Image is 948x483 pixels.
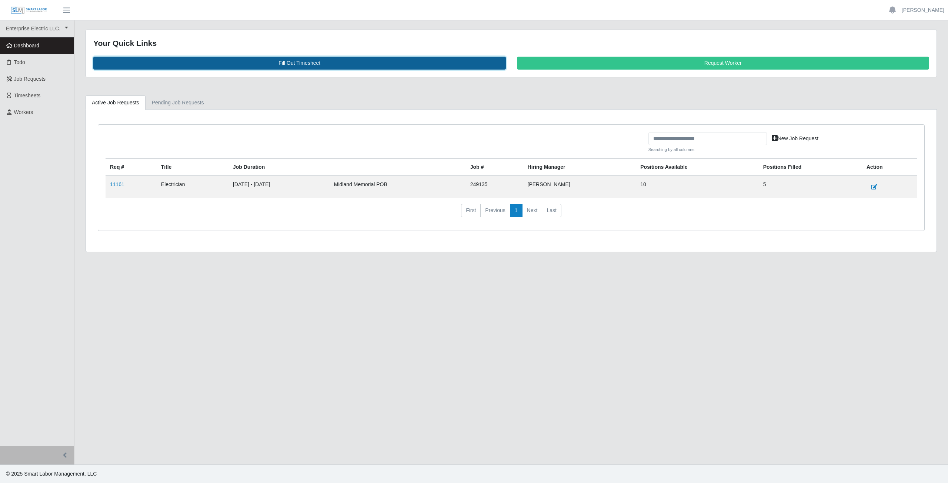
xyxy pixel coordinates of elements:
[106,204,917,223] nav: pagination
[759,176,862,198] td: 5
[86,95,146,110] a: Active Job Requests
[14,93,41,98] span: Timesheets
[759,159,862,176] th: Positions Filled
[110,181,124,187] a: 11161
[523,176,636,198] td: [PERSON_NAME]
[93,57,506,70] a: Fill Out Timesheet
[228,176,330,198] td: [DATE] - [DATE]
[330,176,466,198] td: Midland Memorial POB
[862,159,917,176] th: Action
[517,57,929,70] a: Request Worker
[466,159,523,176] th: Job #
[6,471,97,477] span: © 2025 Smart Labor Management, LLC
[14,59,25,65] span: Todo
[636,159,758,176] th: Positions Available
[510,204,523,217] a: 1
[106,159,157,176] th: Req #
[14,43,40,48] span: Dashboard
[228,159,330,176] th: Job Duration
[523,159,636,176] th: Hiring Manager
[14,76,46,82] span: Job Requests
[93,37,929,49] div: Your Quick Links
[767,132,824,145] a: New Job Request
[14,109,33,115] span: Workers
[648,147,767,153] small: Searching by all columns
[902,6,944,14] a: [PERSON_NAME]
[157,176,228,198] td: Electrician
[466,176,523,198] td: 249135
[146,95,210,110] a: Pending Job Requests
[157,159,228,176] th: Title
[636,176,758,198] td: 10
[10,6,47,14] img: SLM Logo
